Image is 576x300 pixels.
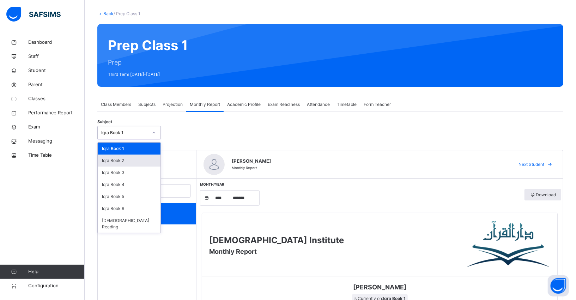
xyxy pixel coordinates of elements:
span: Time Table [28,152,85,159]
span: Staff [28,53,85,60]
span: Download [530,192,556,198]
img: safsims [6,7,61,22]
span: [PERSON_NAME] [207,282,552,292]
div: Iqra Book 2 [98,155,160,167]
span: Messaging [28,138,85,145]
span: Exam [28,124,85,131]
div: Iqra Book 3 [98,167,160,179]
button: Open asap [548,275,569,296]
span: Parent [28,81,85,88]
span: Classes [28,95,85,102]
span: Student [28,67,85,74]
div: Iqra Book 1 [98,143,160,155]
span: Help [28,268,84,275]
span: Dashboard [28,39,85,46]
div: Iqra Book 5 [98,191,160,203]
div: Iqra Book 6 [98,203,160,215]
div: Iqra Book 4 [98,179,160,191]
span: Configuration [28,282,84,289]
div: [DEMOGRAPHIC_DATA] Reading [98,215,160,233]
span: Performance Report [28,109,85,116]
